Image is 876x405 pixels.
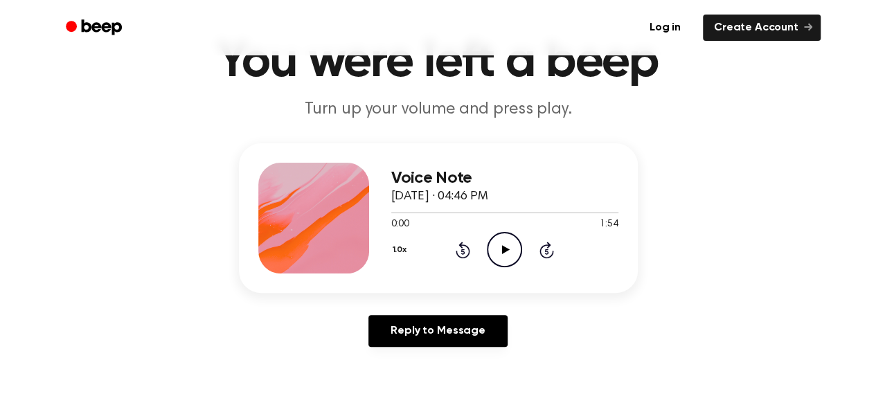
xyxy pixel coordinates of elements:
[56,15,134,42] a: Beep
[391,190,488,203] span: [DATE] · 04:46 PM
[703,15,821,41] a: Create Account
[391,169,618,188] h3: Voice Note
[368,315,507,347] a: Reply to Message
[84,37,793,87] h1: You were left a beep
[391,238,412,262] button: 1.0x
[391,217,409,232] span: 0:00
[600,217,618,232] span: 1:54
[636,12,695,44] a: Log in
[172,98,704,121] p: Turn up your volume and press play.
